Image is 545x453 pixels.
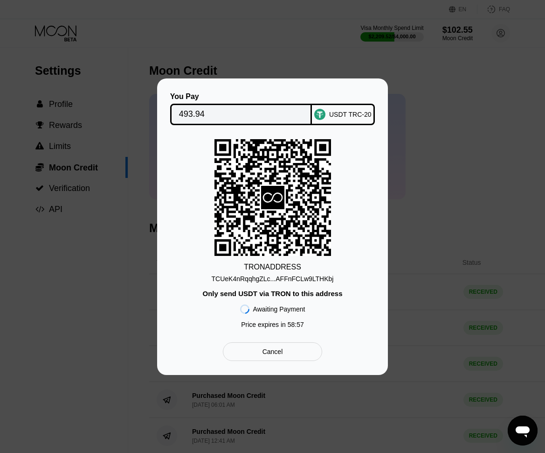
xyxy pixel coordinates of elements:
iframe: Button to launch messaging window [508,416,538,446]
div: TCUeK4nRqqhgZLc...AFFnFCLw9LTHKbj [212,271,334,283]
div: You PayUSDT TRC-20 [171,92,374,125]
div: USDT TRC-20 [329,111,372,118]
div: TCUeK4nRqqhgZLc...AFFnFCLw9LTHKbj [212,275,334,283]
div: You Pay [170,92,312,101]
div: Cancel [262,347,283,356]
div: Awaiting Payment [253,305,305,313]
div: Cancel [223,342,322,361]
div: TRON ADDRESS [244,263,301,271]
div: Only send USDT via TRON to this address [202,290,342,297]
div: Price expires in [241,321,304,328]
span: 58 : 57 [288,321,304,328]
